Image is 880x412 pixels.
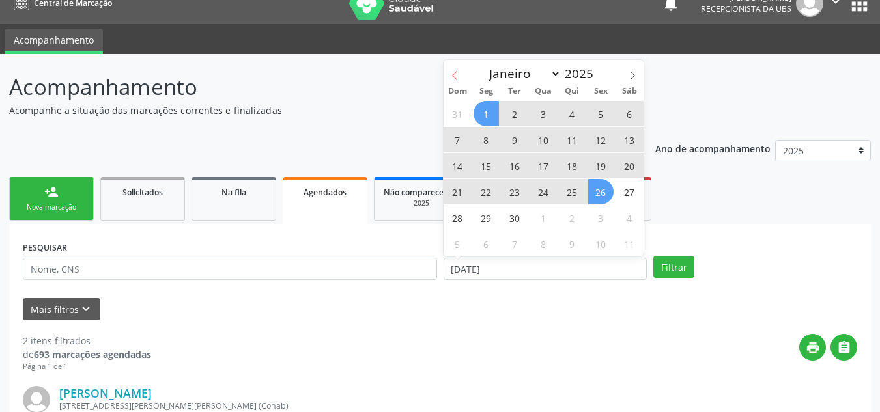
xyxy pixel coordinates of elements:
button: Filtrar [653,256,694,278]
span: Setembro 14, 2025 [445,153,470,178]
div: Nova marcação [19,202,84,212]
div: Página 1 de 1 [23,361,151,372]
span: Outubro 10, 2025 [588,231,614,256]
span: Outubro 1, 2025 [531,205,556,230]
p: Acompanhamento [9,71,612,103]
div: [STREET_ADDRESS][PERSON_NAME][PERSON_NAME] (Cohab) [59,400,662,411]
div: de [23,348,151,361]
span: Agendados [304,187,347,198]
i: keyboard_arrow_down [79,302,93,316]
span: Setembro 24, 2025 [531,179,556,204]
span: Setembro 15, 2025 [474,153,499,178]
div: 2 itens filtrados [23,334,151,348]
span: Setembro 6, 2025 [617,101,642,126]
span: Na fila [221,187,246,198]
span: Outubro 11, 2025 [617,231,642,256]
div: 2025 [384,199,459,208]
span: Setembro 1, 2025 [474,101,499,126]
span: Setembro 11, 2025 [560,127,585,152]
input: Nome, CNS [23,258,437,280]
span: Sáb [615,87,644,96]
input: Selecione um intervalo [444,258,647,280]
a: Acompanhamento [5,29,103,54]
strong: 693 marcações agendadas [34,348,151,361]
span: Setembro 3, 2025 [531,101,556,126]
span: Qua [529,87,558,96]
p: Acompanhe a situação das marcações correntes e finalizadas [9,103,612,117]
span: Solicitados [122,187,163,198]
span: Setembro 30, 2025 [502,205,528,230]
span: Setembro 9, 2025 [502,127,528,152]
a: [PERSON_NAME] [59,386,152,400]
span: Setembro 25, 2025 [560,179,585,204]
span: Outubro 9, 2025 [560,231,585,256]
button: print [799,334,826,361]
input: Year [561,65,604,82]
span: Setembro 29, 2025 [474,205,499,230]
button: Mais filtroskeyboard_arrow_down [23,298,100,321]
span: Outubro 3, 2025 [588,205,614,230]
button:  [830,334,857,361]
span: Setembro 8, 2025 [474,127,499,152]
span: Dom [444,87,472,96]
span: Setembro 10, 2025 [531,127,556,152]
span: Sex [586,87,615,96]
span: Setembro 18, 2025 [560,153,585,178]
span: Setembro 28, 2025 [445,205,470,230]
span: Setembro 20, 2025 [617,153,642,178]
span: Outubro 4, 2025 [617,205,642,230]
span: Seg [472,87,500,96]
span: Qui [558,87,586,96]
span: Setembro 23, 2025 [502,179,528,204]
i: print [806,340,820,355]
i:  [837,340,851,355]
span: Outubro 8, 2025 [531,231,556,256]
span: Setembro 27, 2025 [617,179,642,204]
span: Não compareceram [384,187,459,198]
p: Ano de acompanhamento [655,140,771,156]
span: Setembro 22, 2025 [474,179,499,204]
span: Outubro 2, 2025 [560,205,585,230]
span: Ter [500,87,529,96]
span: Setembro 26, 2025 [588,179,614,204]
div: person_add [44,185,59,199]
span: Setembro 5, 2025 [588,101,614,126]
span: Setembro 19, 2025 [588,153,614,178]
span: Setembro 17, 2025 [531,153,556,178]
span: Setembro 16, 2025 [502,153,528,178]
span: Outubro 6, 2025 [474,231,499,256]
span: Setembro 7, 2025 [445,127,470,152]
span: Setembro 2, 2025 [502,101,528,126]
span: Setembro 4, 2025 [560,101,585,126]
span: Setembro 21, 2025 [445,179,470,204]
span: Outubro 5, 2025 [445,231,470,256]
span: Recepcionista da UBS [701,3,791,14]
span: Setembro 13, 2025 [617,127,642,152]
span: Agosto 31, 2025 [445,101,470,126]
select: Month [483,64,561,83]
label: PESQUISAR [23,238,67,258]
span: Outubro 7, 2025 [502,231,528,256]
span: Setembro 12, 2025 [588,127,614,152]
